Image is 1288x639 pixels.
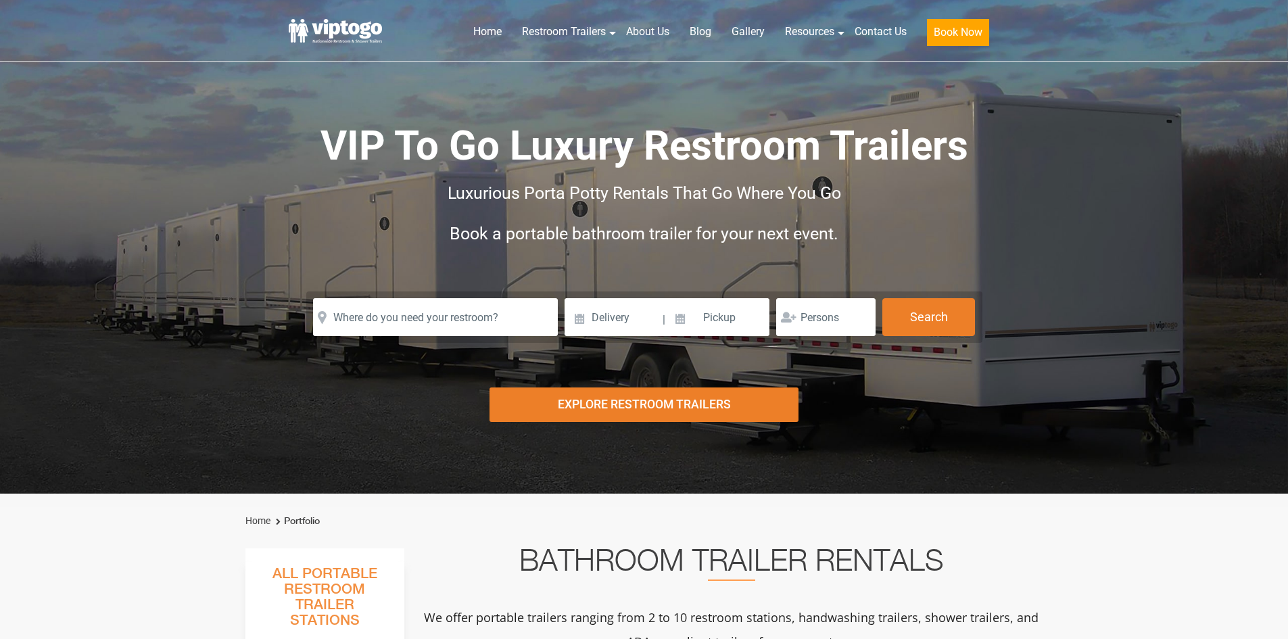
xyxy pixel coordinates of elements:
[565,298,661,336] input: Delivery
[616,17,679,47] a: About Us
[844,17,917,47] a: Contact Us
[679,17,721,47] a: Blog
[423,548,1041,581] h2: Bathroom Trailer Rentals
[776,298,876,336] input: Persons
[245,515,270,526] a: Home
[490,387,798,422] div: Explore Restroom Trailers
[320,122,968,170] span: VIP To Go Luxury Restroom Trailers
[927,19,989,46] button: Book Now
[882,298,975,336] button: Search
[512,17,616,47] a: Restroom Trailers
[313,298,558,336] input: Where do you need your restroom?
[663,298,665,341] span: |
[721,17,775,47] a: Gallery
[450,224,838,243] span: Book a portable bathroom trailer for your next event.
[463,17,512,47] a: Home
[272,513,320,529] li: Portfolio
[448,183,841,203] span: Luxurious Porta Potty Rentals That Go Where You Go
[917,17,999,54] a: Book Now
[775,17,844,47] a: Resources
[667,298,770,336] input: Pickup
